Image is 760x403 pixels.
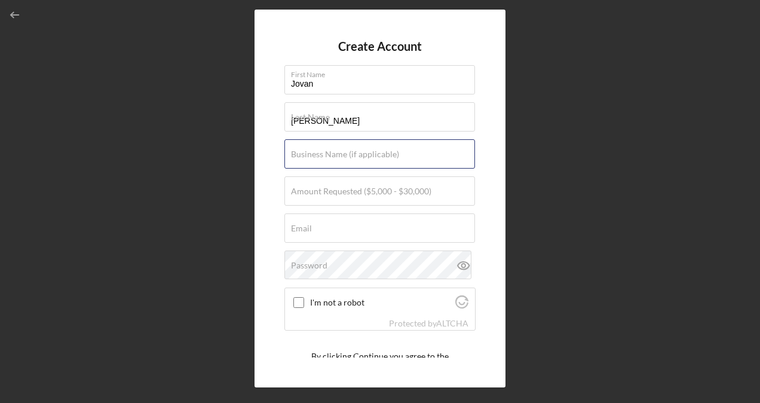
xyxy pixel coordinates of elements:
[291,66,475,79] label: First Name
[291,224,312,233] label: Email
[310,298,452,307] label: I'm not a robot
[291,149,399,159] label: Business Name (if applicable)
[291,112,330,122] label: Last Name
[436,318,468,328] a: Visit Altcha.org
[338,39,422,53] h4: Create Account
[291,261,327,270] label: Password
[311,350,449,377] p: By clicking Continue you agree to the and
[291,187,431,196] label: Amount Requested ($5,000 - $30,000)
[389,319,468,328] div: Protected by
[455,300,468,310] a: Visit Altcha.org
